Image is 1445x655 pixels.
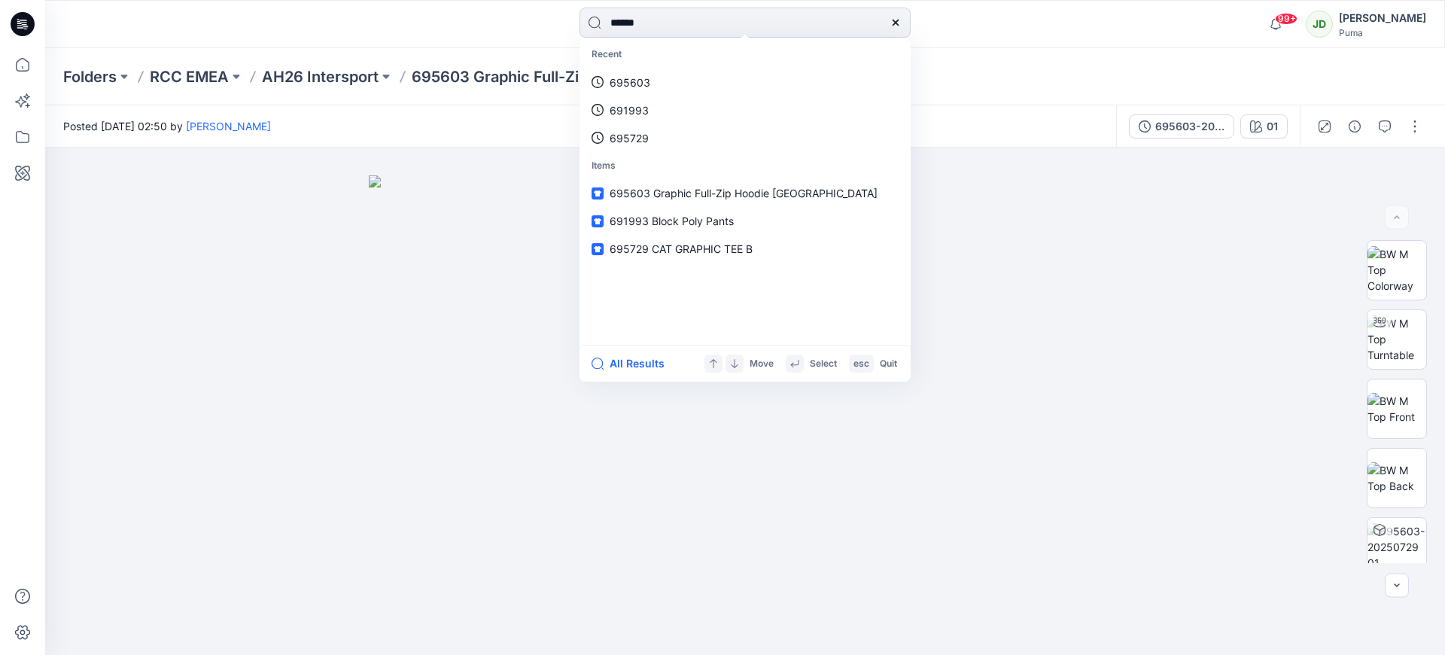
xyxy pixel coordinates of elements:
div: [PERSON_NAME] [1339,9,1426,27]
p: Quit [880,356,897,372]
div: Puma [1339,27,1426,38]
img: 695603-20250729 01 [1367,523,1426,571]
p: 691993 [610,102,649,118]
button: Details [1343,114,1367,139]
img: BW M Top Back [1367,462,1426,494]
span: 695603 Graphic Full-Zip Hoodie [GEOGRAPHIC_DATA] [610,187,878,200]
div: 01 [1267,118,1278,135]
a: 695729 CAT GRAPHIC TEE B [583,235,908,263]
p: Move [750,356,774,372]
p: 695603 Graphic Full-Zip Hoodie [GEOGRAPHIC_DATA] [412,66,723,87]
button: All Results [592,355,674,373]
p: Recent [583,41,908,69]
span: 99+ [1275,13,1297,25]
p: Select [810,356,837,372]
img: BW M Top Colorway [1367,246,1426,294]
p: Items [583,152,908,180]
span: Posted [DATE] 02:50 by [63,118,271,134]
p: 695729 [610,130,649,146]
img: eyJhbGciOiJIUzI1NiIsImtpZCI6IjAiLCJzbHQiOiJzZXMiLCJ0eXAiOiJKV1QifQ.eyJkYXRhIjp7InR5cGUiOiJzdG9yYW... [369,175,1121,655]
p: 695603 [610,75,650,90]
a: 691993 [583,96,908,124]
a: 691993 Block Poly Pants [583,207,908,235]
a: 695603 [583,69,908,96]
div: JD [1306,11,1333,38]
span: 695729 CAT GRAPHIC TEE B [610,242,753,255]
a: [PERSON_NAME] [186,120,271,133]
img: BW M Top Front [1367,393,1426,425]
a: 695729 [583,124,908,152]
a: RCC EMEA [150,66,229,87]
div: 695603-20250729 [1155,118,1224,135]
img: BW M Top Turntable [1367,315,1426,363]
a: AH26 Intersport [262,66,379,87]
button: 01 [1240,114,1288,139]
a: Folders [63,66,117,87]
a: 695603 Graphic Full-Zip Hoodie [GEOGRAPHIC_DATA] [583,179,908,207]
p: esc [853,356,869,372]
button: 695603-20250729 [1129,114,1234,139]
span: 691993 Block Poly Pants [610,215,734,227]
